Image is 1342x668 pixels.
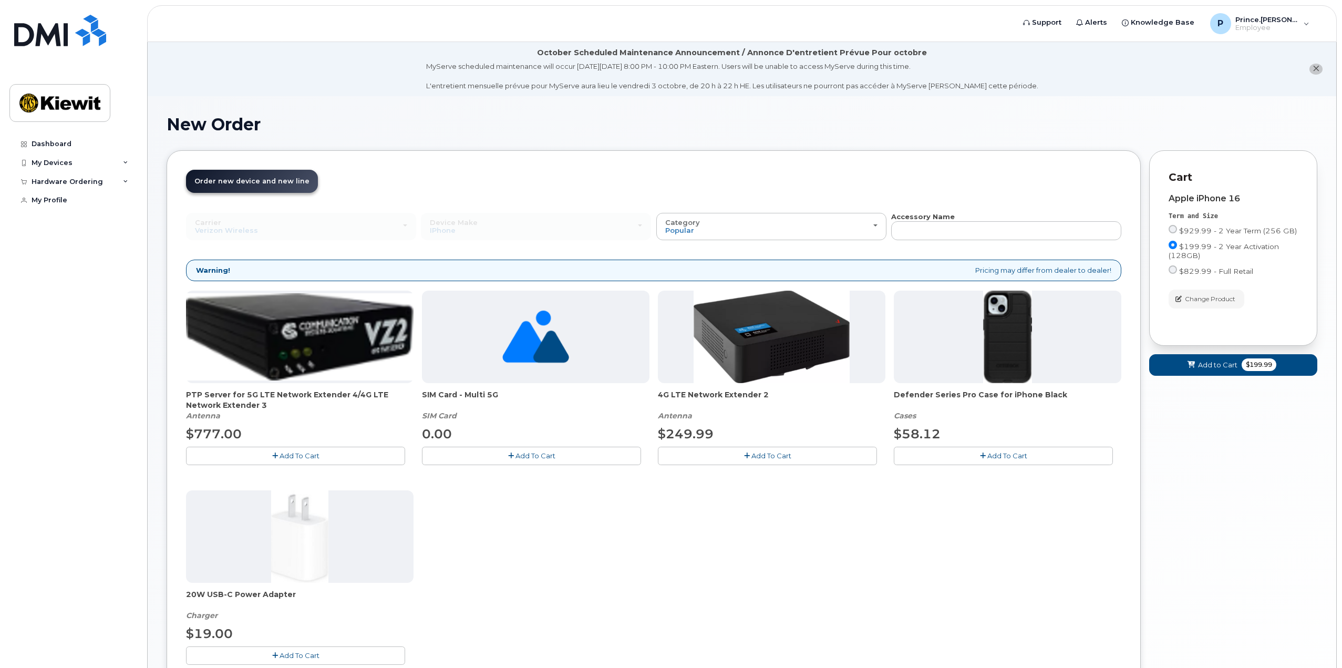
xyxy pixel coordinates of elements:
span: 0.00 [422,426,452,441]
span: $249.99 [658,426,714,441]
div: 4G LTE Network Extender 2 [658,389,885,421]
img: defenderiphone14.png [983,291,1033,383]
button: Add To Cart [422,447,641,465]
input: $829.99 - Full Retail [1169,265,1177,274]
div: October Scheduled Maintenance Announcement / Annonce D'entretient Prévue Pour octobre [537,47,927,58]
img: 4glte_extender.png [694,291,850,383]
span: 4G LTE Network Extender 2 [658,389,885,410]
div: PTP Server for 5G LTE Network Extender 4/4G LTE Network Extender 3 [186,389,414,421]
h1: New Order [167,115,1317,133]
p: Cart [1169,170,1298,185]
button: Add To Cart [186,447,405,465]
button: close notification [1309,64,1323,75]
span: Category [665,218,700,227]
div: SIM Card - Multi 5G [422,389,649,421]
em: Antenna [658,411,692,420]
span: Add To Cart [280,451,319,460]
input: $199.99 - 2 Year Activation (128GB) [1169,241,1177,249]
span: PTP Server for 5G LTE Network Extender 4/4G LTE Network Extender 3 [186,389,414,410]
span: $929.99 - 2 Year Term (256 GB) [1179,227,1297,235]
span: Order new device and new line [194,177,309,185]
strong: Accessory Name [891,212,955,221]
span: $199.99 - 2 Year Activation (128GB) [1169,242,1279,260]
span: Add To Cart [987,451,1027,460]
span: Add to Cart [1198,360,1237,370]
iframe: Messenger Launcher [1296,622,1334,660]
button: Add To Cart [894,447,1113,465]
span: $58.12 [894,426,941,441]
span: Defender Series Pro Case for iPhone Black [894,389,1121,410]
button: Add to Cart $199.99 [1149,354,1317,376]
input: $929.99 - 2 Year Term (256 GB) [1169,225,1177,233]
span: $829.99 - Full Retail [1179,267,1253,275]
span: $19.00 [186,626,233,641]
span: 20W USB-C Power Adapter [186,589,414,610]
em: Cases [894,411,916,420]
img: no_image_found-2caef05468ed5679b831cfe6fc140e25e0c280774317ffc20a367ab7fd17291e.png [502,291,569,383]
strong: Warning! [196,265,230,275]
button: Change Product [1169,290,1244,308]
img: apple20w.jpg [271,490,328,583]
div: MyServe scheduled maintenance will occur [DATE][DATE] 8:00 PM - 10:00 PM Eastern. Users will be u... [426,61,1038,91]
em: SIM Card [422,411,457,420]
em: Charger [186,611,218,620]
span: SIM Card - Multi 5G [422,389,649,410]
span: Add To Cart [515,451,555,460]
span: Add To Cart [751,451,791,460]
div: Pricing may differ from dealer to dealer! [186,260,1121,281]
span: Change Product [1185,294,1235,304]
div: Apple iPhone 16 [1169,194,1298,203]
button: Add To Cart [658,447,877,465]
button: Category Popular [656,213,886,240]
div: Defender Series Pro Case for iPhone Black [894,389,1121,421]
span: Popular [665,226,694,234]
span: $777.00 [186,426,242,441]
div: Term and Size [1169,212,1298,221]
span: $199.99 [1242,358,1276,371]
em: Antenna [186,411,220,420]
span: Add To Cart [280,651,319,660]
button: Add To Cart [186,646,405,665]
div: 20W USB-C Power Adapter [186,589,414,621]
img: Casa_Sysem.png [186,293,414,380]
